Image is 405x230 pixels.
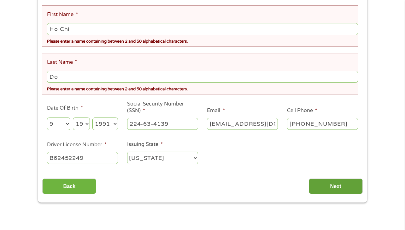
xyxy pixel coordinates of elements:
div: Please enter a name containing between 2 and 50 alphabetical characters. [47,36,358,45]
input: Smith [47,71,358,83]
div: Please enter a name containing between 2 and 50 alphabetical characters. [47,84,358,93]
input: Next [309,179,363,194]
input: (541) 754-3010 [287,118,358,130]
input: 078-05-1120 [127,118,198,130]
label: Cell Phone [287,107,317,114]
input: Back [42,179,96,194]
label: Last Name [47,59,77,66]
label: Driver License Number [47,142,107,148]
label: Social Security Number (SSN) [127,101,198,114]
label: Email [207,107,225,114]
label: Issuing State [127,141,163,148]
input: john@gmail.com [207,118,278,130]
label: Date Of Birth [47,105,83,112]
input: John [47,23,358,35]
label: First Name [47,11,78,18]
